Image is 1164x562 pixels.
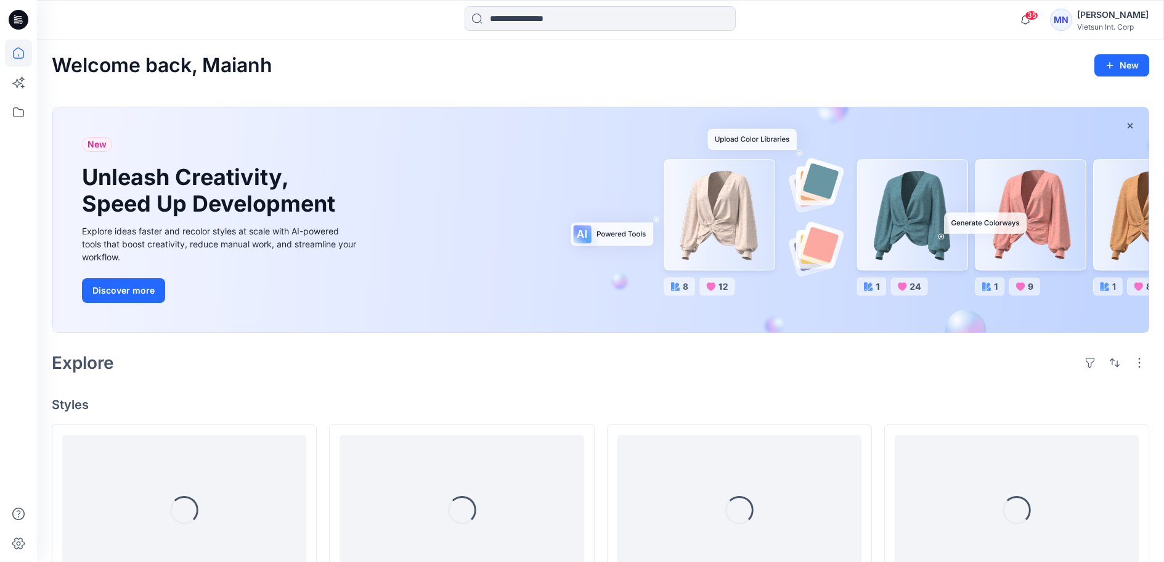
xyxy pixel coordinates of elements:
span: New [88,137,107,152]
button: Discover more [82,278,165,303]
div: Explore ideas faster and recolor styles at scale with AI-powered tools that boost creativity, red... [82,225,359,263]
div: Vietsun Int. Corp [1077,22,1149,31]
h2: Welcome back, Maianh [52,54,272,77]
span: 35 [1025,10,1038,20]
button: New [1094,54,1149,76]
h4: Styles [52,397,1149,412]
h2: Explore [52,353,114,373]
a: Discover more [82,278,359,303]
h1: Unleash Creativity, Speed Up Development [82,164,341,217]
div: MN [1050,9,1072,31]
div: [PERSON_NAME] [1077,7,1149,22]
